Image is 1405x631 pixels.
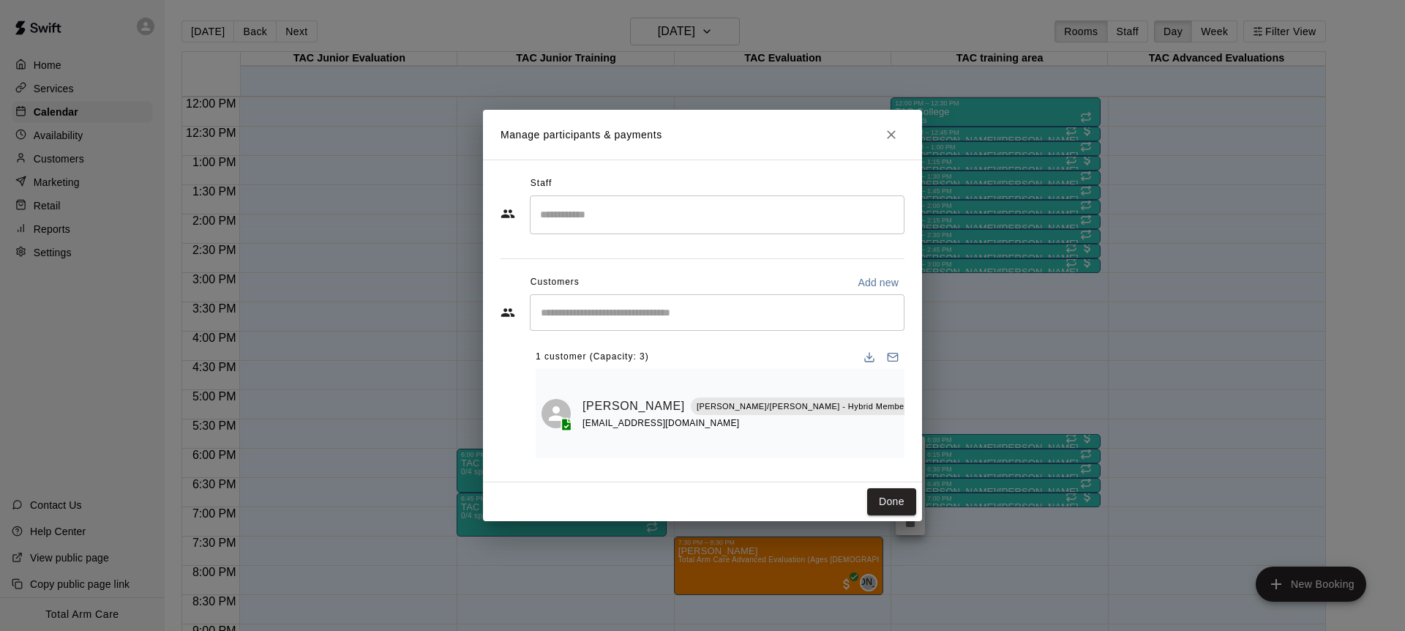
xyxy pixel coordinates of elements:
[536,346,649,369] span: 1 customer (Capacity: 3)
[697,400,923,413] p: [PERSON_NAME]/[PERSON_NAME] - Hybrid Membership
[531,172,552,195] span: Staff
[501,206,515,221] svg: Staff
[582,397,685,416] a: [PERSON_NAME]
[530,294,904,331] div: Start typing to search customers...
[501,305,515,320] svg: Customers
[530,195,904,234] div: Search staff
[501,127,662,143] p: Manage participants & payments
[878,122,904,148] button: Close
[852,271,904,294] button: Add new
[881,346,904,369] button: Email participants
[582,418,740,428] span: [EMAIL_ADDRESS][DOMAIN_NAME]
[531,271,580,294] span: Customers
[867,488,916,515] button: Done
[858,275,899,290] p: Add new
[542,399,571,428] div: Chase Cammarota
[858,346,881,369] button: Download list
